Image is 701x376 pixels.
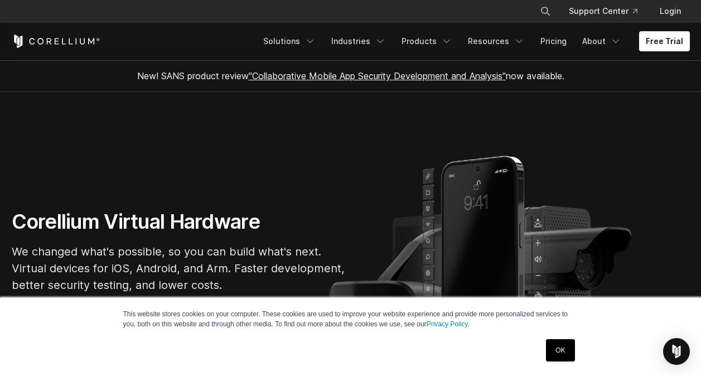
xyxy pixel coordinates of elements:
[123,309,578,329] p: This website stores cookies on your computer. These cookies are used to improve your website expe...
[395,31,459,51] a: Products
[639,31,690,51] a: Free Trial
[427,320,470,328] a: Privacy Policy.
[257,31,690,51] div: Navigation Menu
[534,31,573,51] a: Pricing
[663,338,690,365] div: Open Intercom Messenger
[651,1,690,21] a: Login
[12,243,346,293] p: We changed what's possible, so you can build what's next. Virtual devices for iOS, Android, and A...
[12,209,346,234] h1: Corellium Virtual Hardware
[137,70,564,81] span: New! SANS product review now available.
[257,31,322,51] a: Solutions
[560,1,646,21] a: Support Center
[535,1,555,21] button: Search
[461,31,531,51] a: Resources
[526,1,690,21] div: Navigation Menu
[546,339,574,361] a: OK
[576,31,628,51] a: About
[325,31,393,51] a: Industries
[249,70,506,81] a: "Collaborative Mobile App Security Development and Analysis"
[12,35,100,48] a: Corellium Home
